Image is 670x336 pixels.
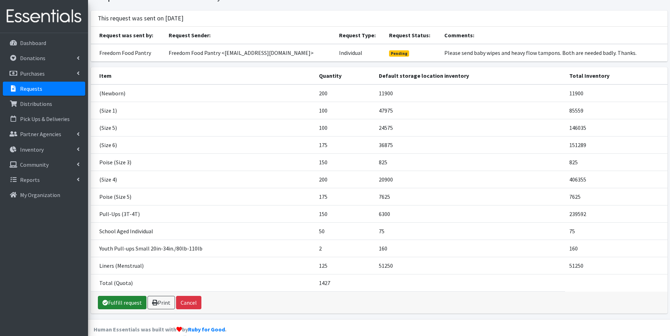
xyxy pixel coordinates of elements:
[335,27,385,44] th: Request Type:
[98,15,183,22] h3: This request was sent on [DATE]
[91,27,165,44] th: Request was sent by:
[91,240,315,257] td: Youth Pull-ups Small 20in-34in./80lb-110lb
[385,27,440,44] th: Request Status:
[91,119,315,136] td: (Size 5)
[91,136,315,153] td: (Size 6)
[375,119,565,136] td: 24575
[91,102,315,119] td: (Size 1)
[315,274,375,291] td: 1427
[20,161,49,168] p: Community
[188,326,225,333] a: Ruby for Good
[164,27,335,44] th: Request Sender:
[20,146,44,153] p: Inventory
[20,176,40,183] p: Reports
[3,188,85,202] a: My Organization
[20,70,45,77] p: Purchases
[91,153,315,171] td: Poise (Size 3)
[20,100,52,107] p: Distributions
[91,44,165,62] td: Freedom Food Pantry
[91,205,315,222] td: Pull-Ups (3T-4T)
[3,82,85,96] a: Requests
[91,274,315,291] td: Total (Quota)
[375,67,565,84] th: Default storage location inventory
[3,127,85,141] a: Partner Agencies
[3,112,85,126] a: Pick Ups & Deliveries
[375,188,565,205] td: 7625
[3,97,85,111] a: Distributions
[176,296,201,309] button: Cancel
[315,153,375,171] td: 150
[91,67,315,84] th: Item
[375,205,565,222] td: 6300
[20,55,45,62] p: Donations
[565,84,667,102] td: 11900
[565,188,667,205] td: 7625
[3,142,85,157] a: Inventory
[148,296,175,309] a: Print
[91,222,315,240] td: School Aged Individual
[20,131,61,138] p: Partner Agencies
[315,102,375,119] td: 100
[375,84,565,102] td: 11900
[315,240,375,257] td: 2
[565,205,667,222] td: 239592
[565,102,667,119] td: 85559
[3,51,85,65] a: Donations
[20,191,60,198] p: My Organization
[3,66,85,81] a: Purchases
[315,171,375,188] td: 200
[565,136,667,153] td: 151289
[375,171,565,188] td: 20900
[91,171,315,188] td: (Size 4)
[94,326,226,333] strong: Human Essentials was built with by .
[565,119,667,136] td: 146035
[565,257,667,274] td: 51250
[3,173,85,187] a: Reports
[375,153,565,171] td: 825
[3,5,85,28] img: HumanEssentials
[3,158,85,172] a: Community
[315,205,375,222] td: 150
[565,153,667,171] td: 825
[91,188,315,205] td: Poise (Size 5)
[565,222,667,240] td: 75
[565,240,667,257] td: 160
[335,44,385,62] td: Individual
[20,39,46,46] p: Dashboard
[3,36,85,50] a: Dashboard
[315,67,375,84] th: Quantity
[91,84,315,102] td: (Newborn)
[315,257,375,274] td: 125
[315,136,375,153] td: 175
[375,222,565,240] td: 75
[389,50,409,57] span: Pending
[98,296,146,309] a: Fulfill request
[164,44,335,62] td: Freedom Food Pantry <[EMAIL_ADDRESS][DOMAIN_NAME]>
[20,115,70,122] p: Pick Ups & Deliveries
[315,119,375,136] td: 100
[440,27,668,44] th: Comments:
[375,257,565,274] td: 51250
[315,84,375,102] td: 200
[565,171,667,188] td: 406355
[91,257,315,274] td: Liners (Menstrual)
[375,136,565,153] td: 36875
[315,222,375,240] td: 50
[565,67,667,84] th: Total Inventory
[440,44,668,62] td: Please send baby wipes and heavy flow tampons. Both are needed badly. Thanks.
[315,188,375,205] td: 175
[375,102,565,119] td: 47975
[375,240,565,257] td: 160
[20,85,42,92] p: Requests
